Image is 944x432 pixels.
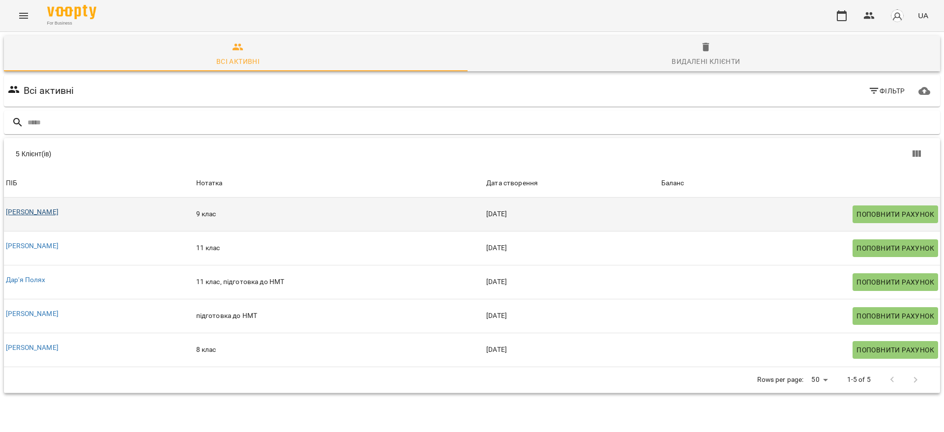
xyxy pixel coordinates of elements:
[216,56,260,67] div: Всі активні
[868,85,905,97] span: Фільтр
[194,265,485,299] td: 11 клас, підготовка до НМТ
[6,177,17,189] div: ПІБ
[196,177,483,189] div: Нотатка
[6,310,59,317] a: [PERSON_NAME]
[918,10,928,21] span: UA
[486,177,657,189] span: Дата створення
[47,5,96,19] img: Voopty Logo
[16,149,478,159] div: 5 Клієнт(ів)
[661,177,938,189] span: Баланс
[661,177,684,189] div: Sort
[484,231,659,265] td: [DATE]
[847,375,871,385] p: 1-5 of 5
[853,273,938,291] button: Поповнити рахунок
[6,208,59,216] a: [PERSON_NAME]
[914,6,932,25] button: UA
[864,82,909,100] button: Фільтр
[853,239,938,257] button: Поповнити рахунок
[6,177,192,189] span: ПІБ
[853,341,938,359] button: Поповнити рахунок
[12,4,35,28] button: Menu
[484,198,659,231] td: [DATE]
[853,205,938,223] button: Поповнити рахунок
[24,83,74,98] h6: Всі активні
[6,344,59,351] a: [PERSON_NAME]
[194,231,485,265] td: 11 клас
[194,333,485,367] td: 8 клас
[484,265,659,299] td: [DATE]
[194,299,485,333] td: підготовка до НМТ
[194,198,485,231] td: 9 клас
[890,9,904,23] img: avatar_s.png
[4,138,940,170] div: Table Toolbar
[486,177,538,189] div: Sort
[47,20,96,27] span: For Business
[6,242,59,250] a: [PERSON_NAME]
[905,142,928,166] button: Вигляд колонок
[856,310,934,322] span: Поповнити рахунок
[486,177,538,189] div: Дата створення
[484,333,659,367] td: [DATE]
[757,375,803,385] p: Rows per page:
[856,208,934,220] span: Поповнити рахунок
[856,344,934,356] span: Поповнити рахунок
[856,276,934,288] span: Поповнити рахунок
[853,307,938,325] button: Поповнити рахунок
[856,242,934,254] span: Поповнити рахунок
[807,373,831,387] div: 50
[672,56,740,67] div: Видалені клієнти
[6,276,46,284] a: Дар'я Полях
[484,299,659,333] td: [DATE]
[661,177,684,189] div: Баланс
[6,177,17,189] div: Sort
